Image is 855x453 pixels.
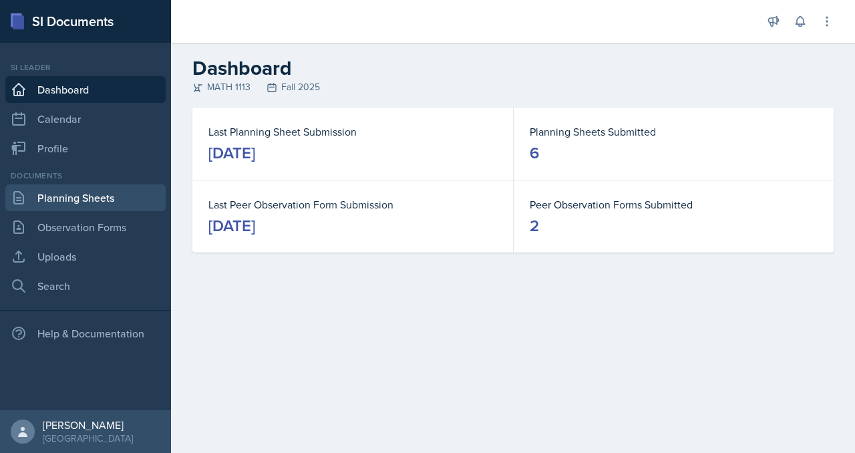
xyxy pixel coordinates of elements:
dt: Planning Sheets Submitted [530,124,818,140]
a: Observation Forms [5,214,166,241]
div: 2 [530,215,539,237]
a: Planning Sheets [5,184,166,211]
div: Si leader [5,61,166,73]
a: Dashboard [5,76,166,103]
div: [DATE] [208,142,255,164]
dt: Peer Observation Forms Submitted [530,196,818,212]
a: Search [5,273,166,299]
div: Documents [5,170,166,182]
div: [GEOGRAPHIC_DATA] [43,432,133,445]
div: [DATE] [208,215,255,237]
a: Profile [5,135,166,162]
h2: Dashboard [192,56,834,80]
div: 6 [530,142,539,164]
dt: Last Planning Sheet Submission [208,124,497,140]
div: [PERSON_NAME] [43,418,133,432]
dt: Last Peer Observation Form Submission [208,196,497,212]
a: Calendar [5,106,166,132]
div: Help & Documentation [5,320,166,347]
a: Uploads [5,243,166,270]
div: MATH 1113 Fall 2025 [192,80,834,94]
